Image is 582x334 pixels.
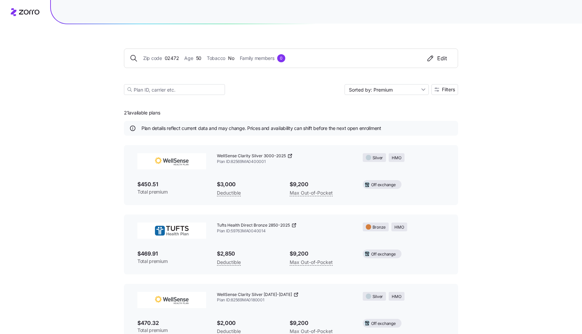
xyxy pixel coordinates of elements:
span: 21 available plans [124,109,160,116]
img: WellSense Health Plan (BMC) [137,292,206,308]
span: Zip code [143,55,162,62]
span: $450.51 [137,180,206,189]
div: Edit [426,54,447,62]
button: Edit [421,54,452,62]
span: Off exchange [371,251,396,258]
span: $2,000 [217,319,279,327]
span: $9,200 [290,249,352,258]
span: Plan ID: 59763MA0040014 [217,228,352,234]
span: $9,200 [290,180,352,189]
button: Filters [431,84,458,95]
input: Sort by [345,84,429,95]
span: HMO [392,155,401,161]
span: Age [184,55,193,62]
div: 0 [277,54,285,62]
span: $9,200 [290,319,352,327]
span: Plan ID: 82569MA0180001 [217,297,352,303]
img: WellSense Health Plan (BMC) [137,153,206,169]
span: HMO [392,294,401,300]
span: Silver [373,294,383,300]
span: Tobacco [207,55,225,62]
span: Plan details reflect current data and may change. Prices and availability can shift before the ne... [141,125,381,132]
span: Deductible [217,189,241,197]
span: Tufts Health Direct Bronze 2850-2025 [217,223,290,228]
span: $469.91 [137,249,206,258]
span: Max Out-of-Pocket [290,189,333,197]
span: Max Out-of-Pocket [290,258,333,266]
span: Bronze [373,224,386,231]
span: Filters [442,87,455,92]
span: 02472 [165,55,179,62]
span: Off exchange [371,182,396,188]
span: $2,850 [217,249,279,258]
span: Off exchange [371,321,396,327]
span: Total premium [137,327,206,334]
span: Total premium [137,258,206,265]
span: Silver [373,155,383,161]
span: HMO [394,224,404,231]
span: $470.32 [137,319,206,327]
span: No [228,55,234,62]
span: Total premium [137,189,206,195]
span: Deductible [217,258,241,266]
span: $3,000 [217,180,279,189]
span: Family members [240,55,274,62]
input: Plan ID, carrier etc. [124,84,225,95]
img: THP Direct [137,223,206,239]
span: Plan ID: 82569MA0400001 [217,159,352,165]
span: WellSense Clarity Silver 3000-2025 [217,153,286,159]
span: 50 [196,55,201,62]
span: WellSense Clarity Silver [DATE]-[DATE] [217,292,292,298]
